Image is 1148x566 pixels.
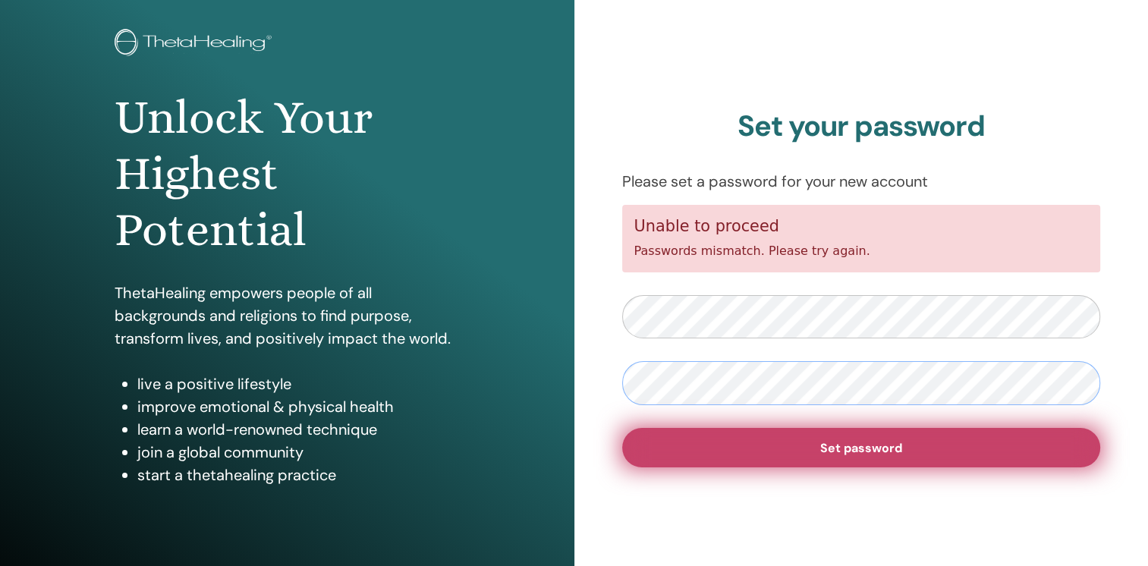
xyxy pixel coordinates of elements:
p: ThetaHealing empowers people of all backgrounds and religions to find purpose, transform lives, a... [115,281,459,350]
h5: Unable to proceed [634,217,1089,236]
span: Set password [820,440,902,456]
li: improve emotional & physical health [137,395,459,418]
h2: Set your password [622,109,1101,144]
h1: Unlock Your Highest Potential [115,90,459,259]
li: learn a world-renowned technique [137,418,459,441]
button: Set password [622,428,1101,467]
li: join a global community [137,441,459,464]
li: start a thetahealing practice [137,464,459,486]
li: live a positive lifestyle [137,373,459,395]
p: Please set a password for your new account [622,170,1101,193]
div: Passwords mismatch. Please try again. [622,205,1101,272]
